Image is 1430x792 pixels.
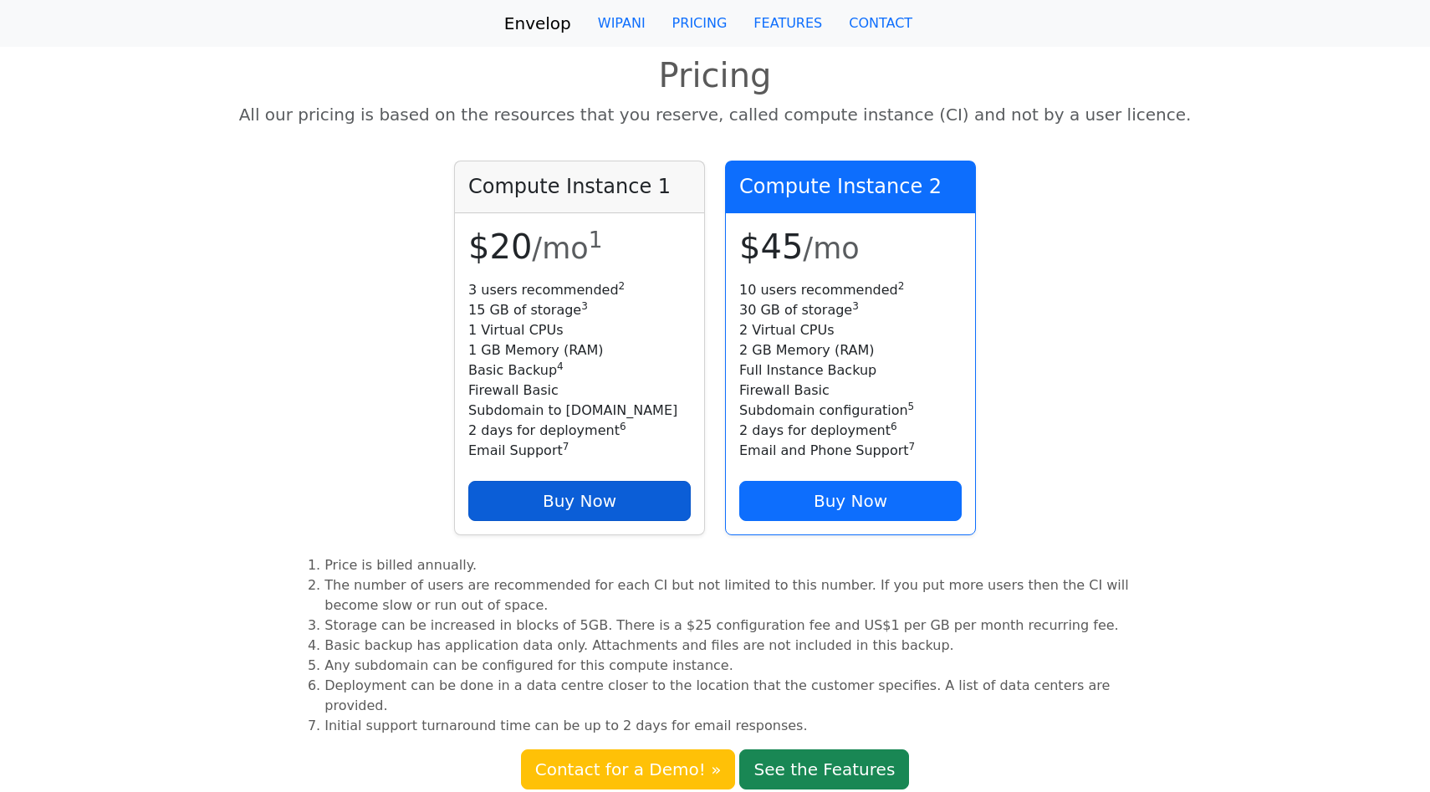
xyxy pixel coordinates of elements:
[557,360,564,372] sup: 4
[324,555,1132,575] li: Price is billed annually.
[909,441,916,452] sup: 7
[563,441,569,452] sup: 7
[739,280,962,300] li: 10 users recommended
[468,227,691,267] h1: $20
[324,716,1132,736] li: Initial support turnaround time can be up to 2 days for email responses.
[468,175,691,199] h4: Compute Instance 1
[803,232,859,265] small: /mo
[908,401,915,412] sup: 5
[581,300,588,312] sup: 3
[13,55,1417,95] h1: Pricing
[324,636,1132,656] li: Basic backup has application data only. Attachments and files are not included in this backup.
[468,421,691,441] li: 2 days for deployment
[659,7,741,40] a: PRICING
[739,381,962,401] li: Firewall Basic
[468,340,691,360] li: 1 GB Memory (RAM)
[521,749,736,789] a: Contact for a Demo! »
[739,441,962,461] li: Email and Phone Support
[739,749,909,789] a: See the Features
[468,381,691,401] li: Firewall Basic
[739,401,962,421] li: Subdomain configuration
[13,102,1417,127] p: All our pricing is based on the resources that you reserve, called compute instance (CI) and not ...
[468,320,691,340] li: 1 Virtual CPUs
[468,441,691,461] li: Email Support
[739,320,962,340] li: 2 Virtual CPUs
[324,575,1132,616] li: The number of users are recommended for each CI but not limited to this number. If you put more u...
[740,7,835,40] a: FEATURES
[324,656,1132,676] li: Any subdomain can be configured for this compute instance.
[739,340,962,360] li: 2 GB Memory (RAM)
[504,7,571,40] a: Envelop
[620,421,626,432] sup: 6
[468,300,691,320] li: 15 GB of storage
[739,175,962,199] h4: Compute Instance 2
[619,280,626,292] sup: 2
[468,481,691,521] a: Buy Now
[891,421,897,432] sup: 6
[835,7,926,40] a: CONTACT
[324,616,1132,636] li: Storage can be increased in blocks of 5GB. There is a $25 configuration fee and US$1 per GB per m...
[468,401,691,421] li: Subdomain to [DOMAIN_NAME]
[739,300,962,320] li: 30 GB of storage
[468,280,691,300] li: 3 users recommended
[589,227,603,253] sup: 1
[739,421,962,441] li: 2 days for deployment
[898,280,905,292] sup: 2
[532,232,602,265] small: /mo
[585,7,659,40] a: WIPANI
[739,227,962,267] h1: $45
[324,676,1132,716] li: Deployment can be done in a data centre closer to the location that the customer specifies. A lis...
[852,300,859,312] sup: 3
[739,360,962,381] li: Full Instance Backup
[739,481,962,521] a: Buy Now
[468,360,691,381] li: Basic Backup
